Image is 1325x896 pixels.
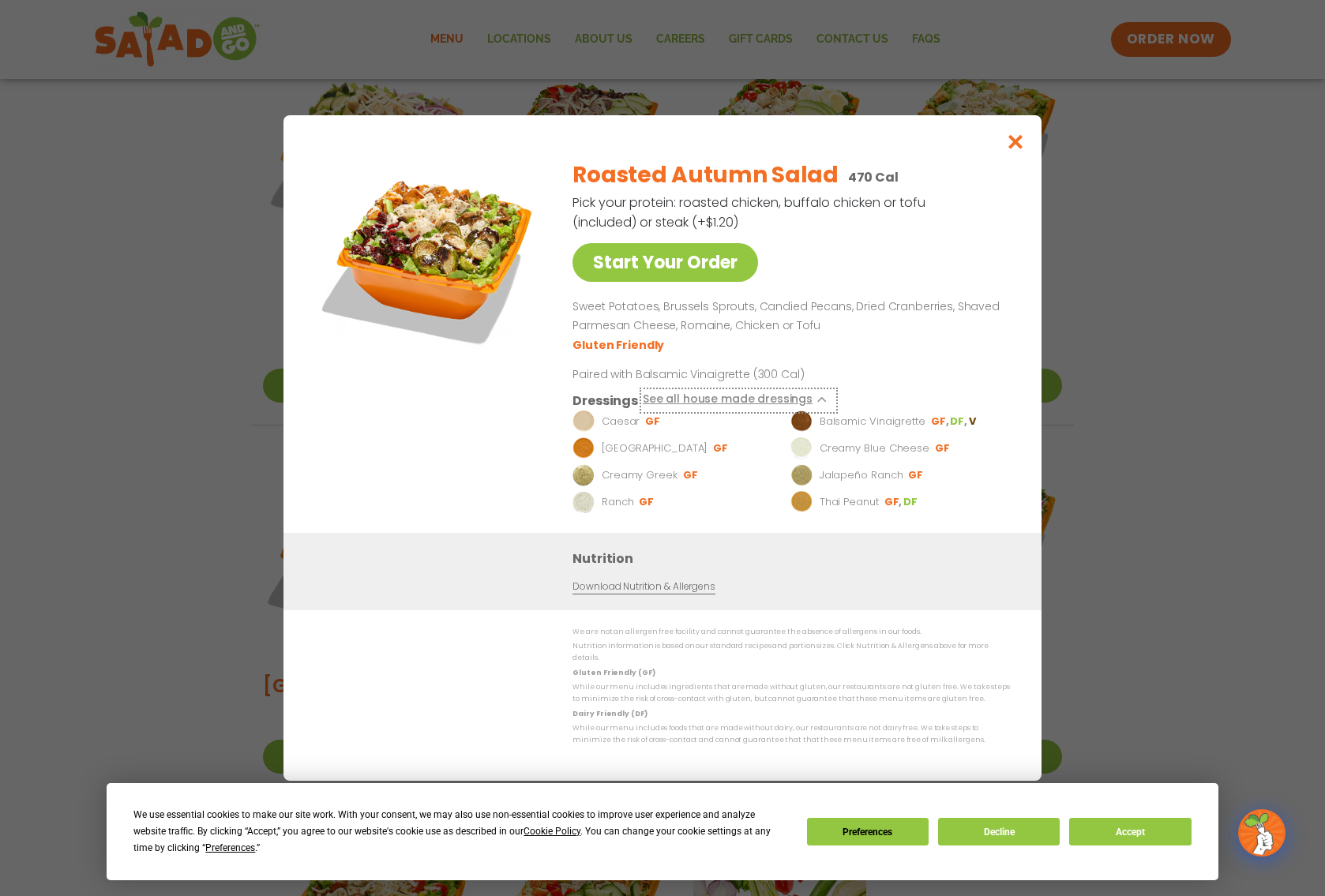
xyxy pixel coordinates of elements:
p: Balsamic Vinaigrette [820,414,925,429]
p: Sweet Potatoes, Brussels Sprouts, Candied Pecans, Dried Cranberries, Shaved Parmesan Cheese, Roma... [572,298,1004,336]
p: Creamy Greek [602,467,678,483]
li: GF [639,495,655,509]
img: Dressing preview image for Thai Peanut [790,491,813,513]
img: Dressing preview image for Jalapeño Ranch [790,464,813,486]
button: Accept [1069,818,1191,845]
li: GF [645,414,662,429]
img: Dressing preview image for BBQ Ranch [572,437,595,459]
p: Jalapeño Ranch [820,467,903,483]
li: V [969,414,978,429]
img: Dressing preview image for Balsamic Vinaigrette [790,411,813,433]
p: Caesar [602,414,640,429]
li: GF [935,441,952,455]
div: Cookie Consent Prompt [107,783,1218,880]
img: wpChatIcon [1240,811,1284,855]
span: Cookie Policy [524,826,580,837]
p: We are not an allergen free facility and cannot guarantee the absence of allergens in our foods. [572,626,1010,638]
p: Creamy Blue Cheese [820,441,929,456]
p: Thai Peanut [820,494,879,510]
p: Pick your protein: roasted chicken, buffalo chicken or tofu (included) or steak (+$1.20) [572,193,928,232]
h3: Dressings [572,391,638,411]
p: Nutrition information is based on our standard recipes and portion sizes. Click Nutrition & Aller... [572,640,1010,665]
li: GF [713,441,730,455]
button: Preferences [807,818,929,845]
li: GF [931,414,950,429]
li: GF [683,468,700,482]
img: Featured product photo for Roasted Autumn Salad [319,147,540,368]
li: GF [908,468,925,482]
strong: Dairy Friendly (DF) [572,709,647,718]
button: Decline [938,818,1060,845]
img: Dressing preview image for Caesar [572,411,595,433]
p: Ranch [602,494,634,510]
a: Download Nutrition & Allergens [572,579,715,594]
li: GF [884,495,903,509]
a: Start Your Order [572,243,758,282]
div: We use essential cookies to make our site work. With your consent, we may also use non-essential ... [133,807,787,857]
button: See all house made dressings [643,391,835,411]
li: DF [950,414,968,429]
p: Paired with Balsamic Vinaigrette (300 Cal) [572,366,865,383]
img: Dressing preview image for Ranch [572,491,595,513]
strong: Gluten Friendly (GF) [572,668,655,677]
h3: Nutrition [572,549,1018,568]
button: Close modal [990,115,1042,168]
li: Gluten Friendly [572,337,666,354]
span: Preferences [205,842,255,853]
p: While our menu includes foods that are made without dairy, our restaurants are not dairy free. We... [572,722,1010,747]
li: DF [903,495,919,509]
h2: Roasted Autumn Salad [572,159,838,192]
img: Dressing preview image for Creamy Blue Cheese [790,437,813,459]
img: Dressing preview image for Creamy Greek [572,464,595,486]
p: [GEOGRAPHIC_DATA] [602,441,708,456]
p: While our menu includes ingredients that are made without gluten, our restaurants are not gluten ... [572,681,1010,706]
p: 470 Cal [848,167,899,187]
